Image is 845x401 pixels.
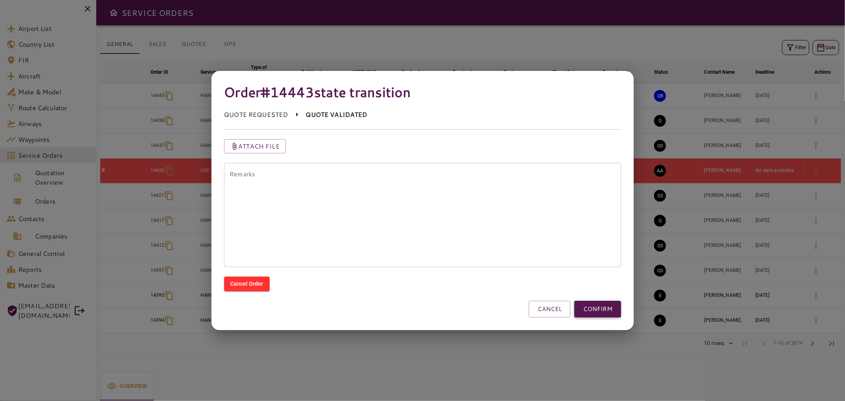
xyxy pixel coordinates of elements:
button: Attach file [224,139,286,153]
button: Cancel Order [224,277,269,291]
p: Attach file [238,141,280,151]
button: CONFIRM [574,301,621,317]
p: QUOTE VALIDATED [306,110,368,119]
h4: Order #14443 state transition [224,84,621,100]
p: QUOTE REQUESTED [224,110,288,119]
button: CANCEL [529,301,570,317]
